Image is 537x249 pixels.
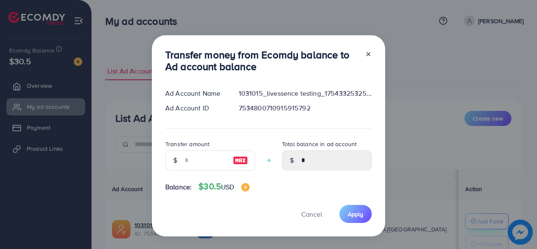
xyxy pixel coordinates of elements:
[301,210,322,219] span: Cancel
[232,103,378,113] div: 7534800710915915792
[232,89,378,98] div: 1031015_livessence testing_1754332532515
[339,205,372,223] button: Apply
[165,49,358,73] h3: Transfer money from Ecomdy balance to Ad account balance
[159,89,232,98] div: Ad Account Name
[221,182,234,191] span: USD
[348,210,363,218] span: Apply
[282,140,357,148] label: Total balance in ad account
[241,183,250,191] img: image
[198,181,249,192] h4: $30.5
[165,182,192,192] span: Balance:
[291,205,333,223] button: Cancel
[159,103,232,113] div: Ad Account ID
[165,140,209,148] label: Transfer amount
[233,155,248,165] img: image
